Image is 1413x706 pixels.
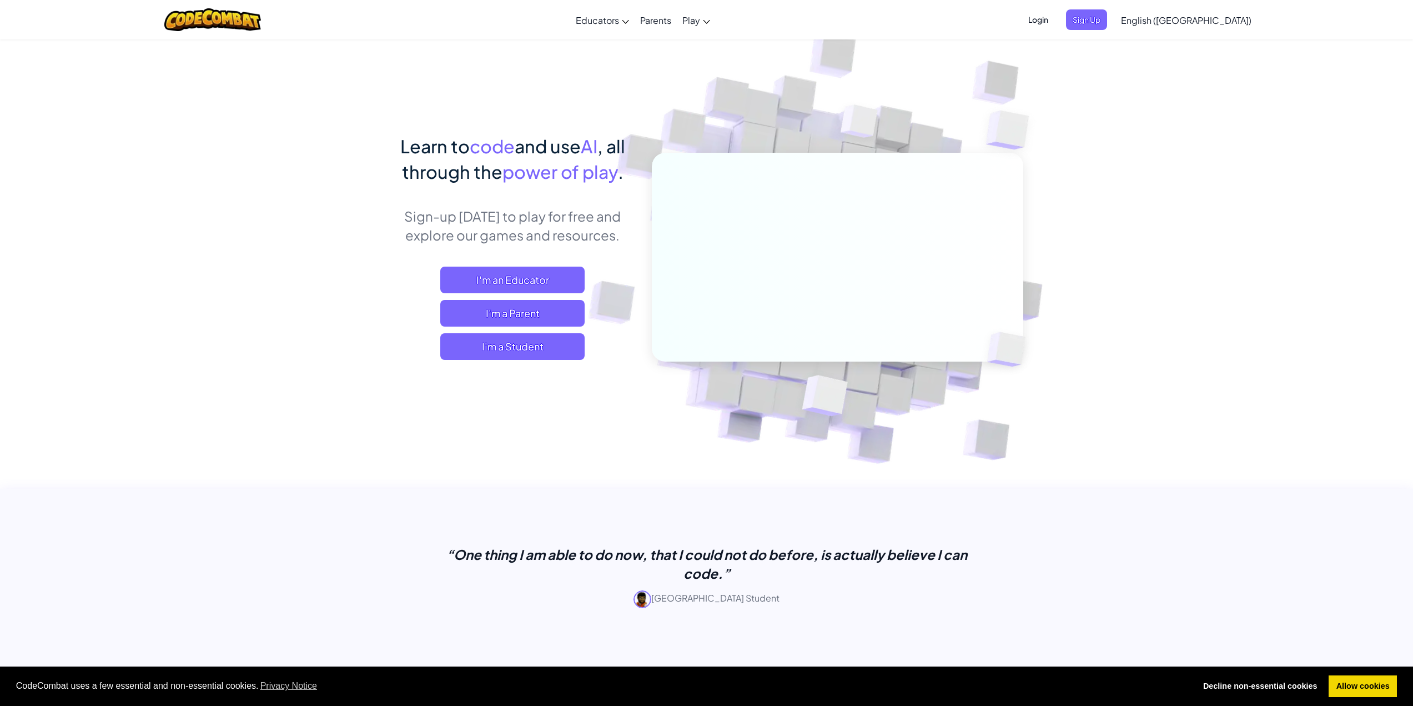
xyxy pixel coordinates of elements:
[390,207,635,244] p: Sign-up [DATE] to play for free and explore our games and resources.
[1329,675,1397,698] a: allow cookies
[1115,5,1257,35] a: English ([GEOGRAPHIC_DATA])
[677,5,716,35] a: Play
[633,590,651,608] img: avatar
[400,135,470,157] span: Learn to
[775,352,874,444] img: Overlap cubes
[440,333,585,360] button: I'm a Student
[429,545,984,583] p: “One thing I am able to do now, that I could not do before, is actually believe I can code.”
[16,678,1187,694] span: CodeCombat uses a few essential and non-essential cookies.
[576,14,619,26] span: Educators
[1121,14,1251,26] span: English ([GEOGRAPHIC_DATA])
[964,83,1060,177] img: Overlap cubes
[968,309,1052,390] img: Overlap cubes
[1022,9,1055,30] button: Login
[502,161,618,183] span: power of play
[635,5,677,35] a: Parents
[429,590,984,608] p: [GEOGRAPHIC_DATA] Student
[819,83,899,166] img: Overlap cubes
[515,135,581,157] span: and use
[440,300,585,327] a: I'm a Parent
[581,135,597,157] span: AI
[259,678,319,694] a: learn more about cookies
[164,8,262,31] img: CodeCombat logo
[1195,675,1325,698] a: deny cookies
[570,5,635,35] a: Educators
[440,267,585,293] a: I'm an Educator
[470,135,515,157] span: code
[1066,9,1107,30] button: Sign Up
[618,161,623,183] span: .
[682,14,700,26] span: Play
